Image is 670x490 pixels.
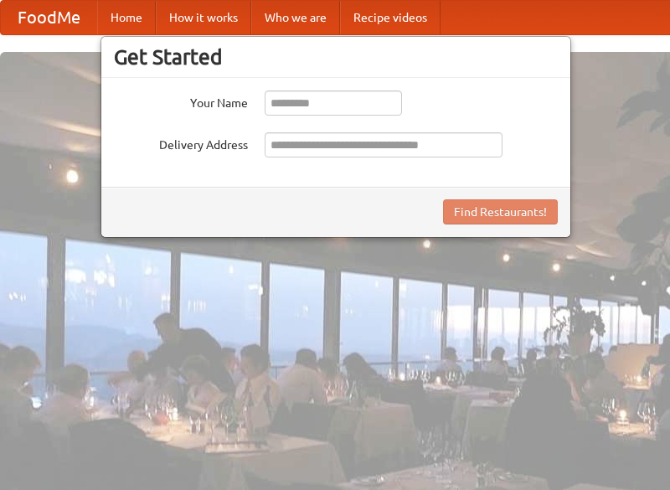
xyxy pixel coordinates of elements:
a: FoodMe [1,1,97,34]
label: Delivery Address [114,132,248,153]
a: Home [97,1,156,34]
label: Your Name [114,90,248,111]
a: Who we are [251,1,340,34]
a: How it works [156,1,251,34]
h3: Get Started [114,44,558,70]
button: Find Restaurants! [443,199,558,224]
a: Recipe videos [340,1,441,34]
